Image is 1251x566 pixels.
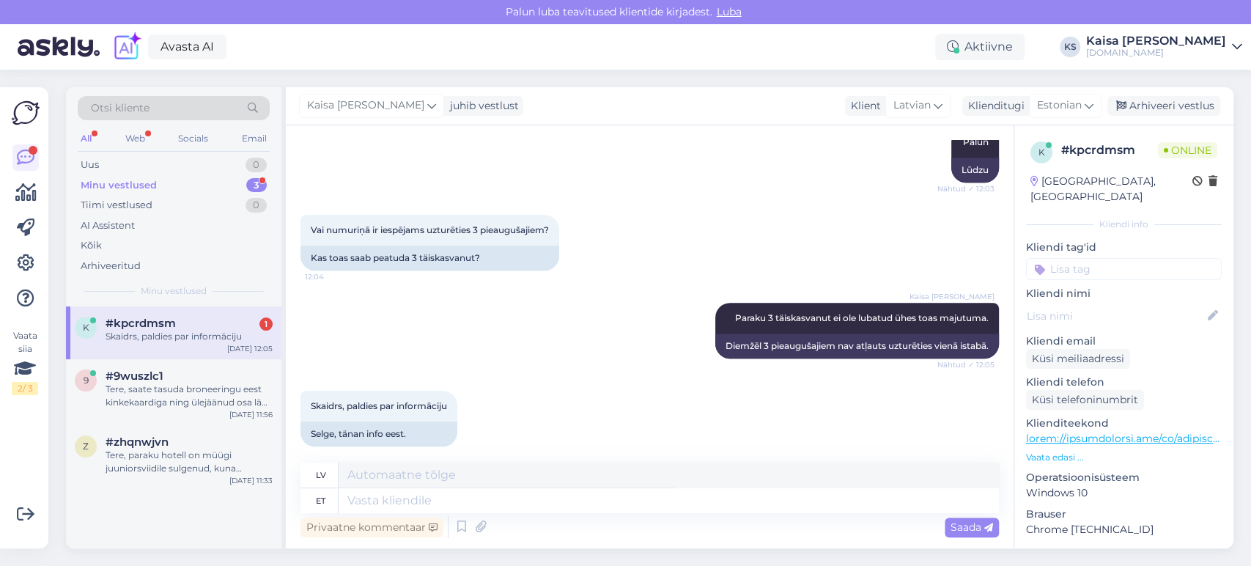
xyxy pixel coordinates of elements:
div: Kaisa [PERSON_NAME] [1086,35,1226,47]
div: Kliendi info [1026,218,1222,231]
span: Nähtud ✓ 12:03 [937,183,994,194]
div: Email [239,129,270,148]
div: 1 [259,317,273,331]
p: Windows 10 [1026,485,1222,501]
input: Lisa tag [1026,258,1222,280]
div: Aktiivne [935,34,1025,60]
div: Kõik [81,238,102,253]
span: #kpcrdmsm [106,317,176,330]
div: Küsi meiliaadressi [1026,349,1130,369]
div: Arhiveeritud [81,259,141,273]
div: All [78,129,95,148]
span: #9wuszlc1 [106,370,163,383]
p: Klienditeekond [1026,416,1222,431]
p: Chrome [TECHNICAL_ID] [1026,522,1222,537]
a: Kaisa [PERSON_NAME][DOMAIN_NAME] [1086,35,1242,59]
div: Klienditugi [962,98,1025,114]
div: Web [122,129,148,148]
div: Vaata siia [12,329,38,395]
div: lv [316,463,326,488]
span: Kaisa [PERSON_NAME] [909,291,994,302]
span: Otsi kliente [91,100,150,116]
span: Online [1158,142,1217,158]
div: 0 [246,158,267,172]
div: Tere, saate tasuda broneeringu eest kinkekaardiga ning ülejäänud osa läbi e-panga. [106,383,273,409]
span: Skaidrs, paldies par informāciju [311,400,447,411]
div: et [316,488,325,513]
div: Arhiveeri vestlus [1107,96,1220,116]
div: Selge, tänan info eest. [300,422,457,446]
span: 9 [84,375,89,386]
div: Uus [81,158,99,172]
img: explore-ai [111,32,142,62]
div: Skaidrs, paldies par informāciju [106,330,273,343]
div: Socials [175,129,211,148]
span: k [1038,147,1045,158]
div: [DATE] 11:33 [229,475,273,486]
p: Kliendi email [1026,334,1222,349]
p: Kliendi nimi [1026,286,1222,301]
input: Lisa nimi [1027,308,1205,324]
a: Avasta AI [148,34,226,59]
div: Tiimi vestlused [81,198,152,213]
span: Minu vestlused [141,284,207,298]
div: Diemžēl 3 pieaugušajiem nav atļauts uzturēties vienā istabā. [715,334,999,359]
div: 2 / 3 [12,382,38,395]
div: Tere, paraku hotell on müügi juuniorsviidile sulgenud, kuna viimane tuba on saadaval, mida nad pa... [106,449,273,475]
span: Kaisa [PERSON_NAME] [307,98,424,114]
span: z [83,441,89,452]
span: Latvian [893,98,931,114]
div: Lūdzu [951,158,999,183]
span: Estonian [1037,98,1082,114]
span: Nähtud ✓ 12:05 [937,359,994,370]
span: Luba [712,5,746,18]
div: [DATE] 11:56 [229,409,273,420]
div: 0 [246,198,267,213]
img: Askly Logo [12,99,40,127]
div: [DATE] 12:05 [227,343,273,354]
p: Vaata edasi ... [1026,451,1222,464]
span: Palun [963,136,989,147]
p: Brauser [1026,507,1222,522]
span: Saada [951,521,993,534]
p: Kliendi telefon [1026,375,1222,390]
div: Klient [845,98,881,114]
div: AI Assistent [81,218,135,233]
span: k [83,322,89,333]
div: [GEOGRAPHIC_DATA], [GEOGRAPHIC_DATA] [1030,174,1192,205]
div: [DOMAIN_NAME] [1086,47,1226,59]
span: Paraku 3 täiskasvanut ei ole lubatud ühes toas majutuma. [735,312,989,323]
span: 12:04 [305,271,360,282]
div: Küsi telefoninumbrit [1026,390,1144,410]
p: Operatsioonisüsteem [1026,470,1222,485]
p: Kliendi tag'id [1026,240,1222,255]
div: KS [1060,37,1080,57]
span: Vai numuriņā ir iespējams uzturēties 3 pieaugušajiem? [311,224,549,235]
span: #zhqnwjvn [106,435,169,449]
div: 3 [246,178,267,193]
div: Minu vestlused [81,178,157,193]
div: Privaatne kommentaar [300,518,443,537]
div: juhib vestlust [444,98,519,114]
span: 12:05 [305,447,360,458]
div: # kpcrdmsm [1061,141,1158,159]
div: Kas toas saab peatuda 3 täiskasvanut? [300,246,559,271]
